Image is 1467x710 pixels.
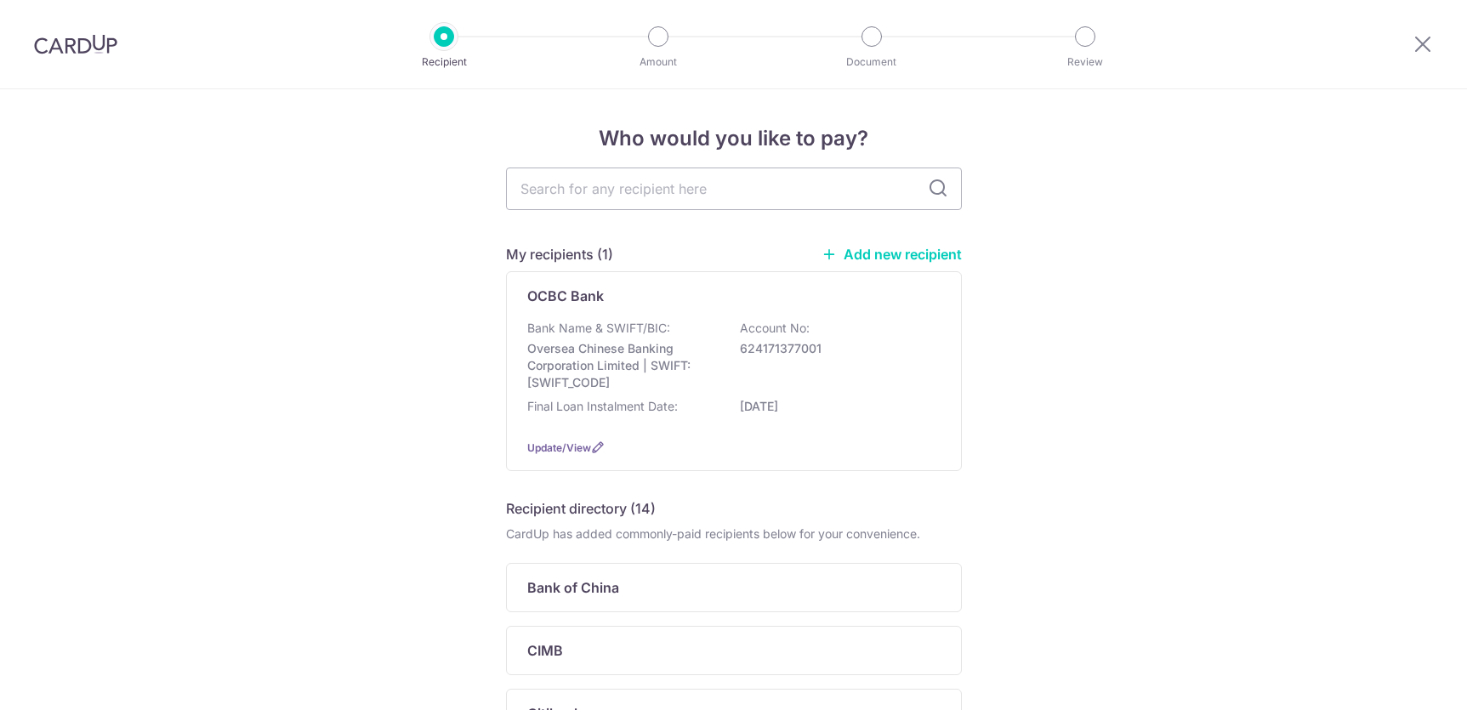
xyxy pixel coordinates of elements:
h5: Recipient directory (14) [506,498,656,519]
h4: Who would you like to pay? [506,123,962,154]
div: CardUp has added commonly-paid recipients below for your convenience. [506,525,962,542]
img: CardUp [34,34,117,54]
p: 624171377001 [740,340,930,357]
h5: My recipients (1) [506,244,613,264]
p: OCBC Bank [527,286,604,306]
p: [DATE] [740,398,930,415]
a: Add new recipient [822,246,962,263]
p: CIMB [527,640,563,661]
p: Amount [595,54,721,71]
input: Search for any recipient here [506,168,962,210]
p: Document [809,54,935,71]
p: Review [1022,54,1148,71]
p: Account No: [740,320,810,337]
p: Bank of China [527,577,619,598]
a: Update/View [527,441,591,454]
p: Recipient [381,54,507,71]
p: Bank Name & SWIFT/BIC: [527,320,670,337]
p: Oversea Chinese Banking Corporation Limited | SWIFT: [SWIFT_CODE] [527,340,718,391]
p: Final Loan Instalment Date: [527,398,678,415]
